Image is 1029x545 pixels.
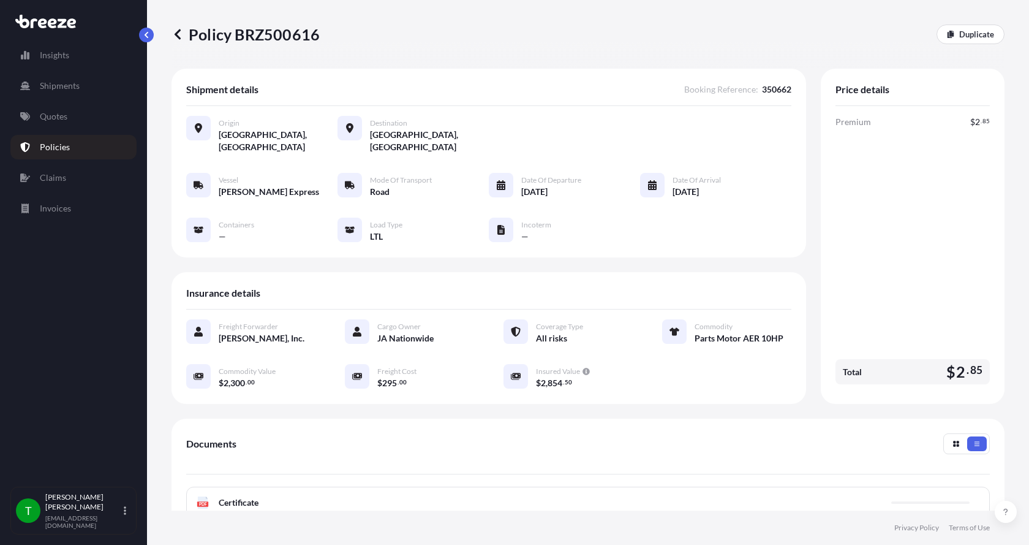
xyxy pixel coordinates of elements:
[937,25,1005,44] a: Duplicate
[835,83,889,96] span: Price details
[224,379,228,387] span: 2
[219,220,254,230] span: Containers
[536,367,580,376] span: Insured Value
[247,380,255,384] span: 00
[25,505,32,517] span: T
[40,49,69,61] p: Insights
[199,502,207,506] text: PDF
[673,175,721,185] span: Date of Arrival
[370,129,489,153] span: [GEOGRAPHIC_DATA], [GEOGRAPHIC_DATA]
[536,379,541,387] span: $
[762,83,791,96] span: 350662
[970,367,982,374] span: 85
[219,175,238,185] span: Vessel
[967,367,969,374] span: .
[370,118,407,128] span: Destination
[10,74,137,98] a: Shipments
[981,119,982,123] span: .
[546,379,548,387] span: ,
[10,135,137,159] a: Policies
[673,186,699,198] span: [DATE]
[228,379,230,387] span: ,
[230,379,245,387] span: 300
[40,202,71,215] p: Invoices
[219,379,224,387] span: $
[186,287,260,299] span: Insurance details
[684,83,758,96] span: Booking Reference :
[835,116,871,128] span: Premium
[970,118,975,126] span: $
[975,118,980,126] span: 2
[521,220,551,230] span: Incoterm
[521,175,581,185] span: Date of Departure
[370,175,432,185] span: Mode of Transport
[219,118,239,128] span: Origin
[521,186,548,198] span: [DATE]
[536,332,567,345] span: All risks
[45,492,121,512] p: [PERSON_NAME] [PERSON_NAME]
[377,332,434,345] span: JA Nationwide
[956,364,965,379] span: 2
[186,438,236,450] span: Documents
[399,380,407,384] span: 00
[219,367,276,376] span: Commodity Value
[246,380,247,384] span: .
[40,110,67,123] p: Quotes
[949,523,990,533] a: Terms of Use
[40,80,80,92] p: Shipments
[10,166,137,190] a: Claims
[10,196,137,221] a: Invoices
[548,379,562,387] span: 854
[219,186,319,198] span: [PERSON_NAME] Express
[695,332,783,345] span: Parts Motor AER 10HP
[521,231,529,243] span: —
[377,367,417,376] span: Freight Cost
[219,332,304,345] span: [PERSON_NAME], Inc.
[541,379,546,387] span: 2
[40,141,70,153] p: Policies
[370,220,402,230] span: Load Type
[946,364,956,379] span: $
[382,379,397,387] span: 295
[536,322,583,332] span: Coverage Type
[219,497,258,509] span: Certificate
[370,186,390,198] span: Road
[186,83,258,96] span: Shipment details
[982,119,990,123] span: 85
[398,380,399,384] span: .
[219,231,226,243] span: —
[10,43,137,67] a: Insights
[219,129,337,153] span: [GEOGRAPHIC_DATA], [GEOGRAPHIC_DATA]
[377,379,382,387] span: $
[40,172,66,184] p: Claims
[563,380,564,384] span: .
[377,322,421,332] span: Cargo Owner
[565,380,572,384] span: 50
[843,366,862,378] span: Total
[959,28,994,40] p: Duplicate
[219,322,278,332] span: Freight Forwarder
[695,322,733,332] span: Commodity
[45,514,121,529] p: [EMAIL_ADDRESS][DOMAIN_NAME]
[171,25,320,44] p: Policy BRZ500616
[10,104,137,129] a: Quotes
[894,523,939,533] a: Privacy Policy
[370,231,383,243] span: LTL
